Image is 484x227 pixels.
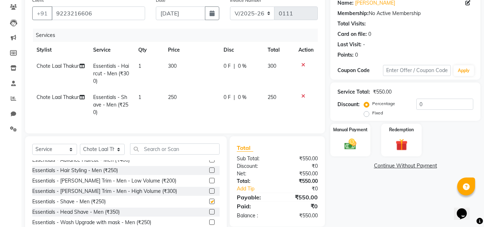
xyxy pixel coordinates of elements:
[234,62,235,70] span: |
[263,42,294,58] th: Total
[237,144,253,152] span: Total
[231,185,285,193] a: Add Tip
[219,42,263,58] th: Disc
[268,63,276,69] span: 300
[277,178,323,185] div: ₹550.00
[231,155,277,162] div: Sub Total:
[368,30,371,38] div: 0
[238,94,246,101] span: 0 %
[37,94,79,100] span: Chote Laal Thakur
[231,162,277,170] div: Discount:
[168,63,177,69] span: 300
[234,94,235,101] span: |
[337,67,383,74] div: Coupon Code
[454,198,477,220] iframe: chat widget
[134,42,164,58] th: Qty
[130,143,220,155] input: Search or Scan
[277,170,323,178] div: ₹550.00
[138,94,141,100] span: 1
[93,63,129,84] span: Essentials - Haircut - Men (₹300)
[392,137,411,152] img: _gift.svg
[277,193,323,202] div: ₹550.00
[337,10,473,17] div: No Active Membership
[32,188,177,195] div: Essentials - [PERSON_NAME] Trim - Men - High Volume (₹300)
[32,6,52,20] button: +91
[231,193,277,202] div: Payable:
[224,62,231,70] span: 0 F
[231,178,277,185] div: Total:
[89,42,134,58] th: Service
[389,127,414,133] label: Redemption
[355,51,358,59] div: 0
[337,30,367,38] div: Card on file:
[231,212,277,219] div: Balance :
[224,94,231,101] span: 0 F
[277,212,323,219] div: ₹550.00
[332,162,479,170] a: Continue Without Payment
[32,167,118,174] div: Essentials - Hair Styling - Men (₹250)
[294,42,318,58] th: Action
[277,202,323,211] div: ₹0
[337,88,370,96] div: Service Total:
[138,63,141,69] span: 1
[333,127,368,133] label: Manual Payment
[268,94,276,100] span: 250
[363,41,365,48] div: -
[373,88,392,96] div: ₹550.00
[32,156,130,164] div: Essentials - Advance Haircut - Men (₹400)
[454,65,474,76] button: Apply
[337,51,354,59] div: Points:
[337,20,366,28] div: Total Visits:
[93,94,128,115] span: Essentials - Shave - Men (₹250)
[277,162,323,170] div: ₹0
[32,208,120,216] div: Essentials - Head Shave - Men (₹350)
[32,198,106,205] div: Essentials - Shave - Men (₹250)
[164,42,219,58] th: Price
[372,100,395,107] label: Percentage
[37,63,79,69] span: Chote Laal Thakur
[231,202,277,211] div: Paid:
[383,65,451,76] input: Enter Offer / Coupon Code
[337,10,369,17] div: Membership:
[285,185,324,193] div: ₹0
[33,29,323,42] div: Services
[32,219,151,226] div: Essentials - Wash Upgrade with mask - Men (₹250)
[341,137,360,151] img: _cash.svg
[372,110,383,116] label: Fixed
[32,177,176,185] div: Essentials - [PERSON_NAME] Trim - Men - Low Volume (₹200)
[52,6,145,20] input: Search by Name/Mobile/Email/Code
[337,41,361,48] div: Last Visit:
[231,170,277,178] div: Net:
[168,94,177,100] span: 250
[32,42,89,58] th: Stylist
[337,101,360,108] div: Discount:
[277,155,323,162] div: ₹550.00
[238,62,246,70] span: 0 %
